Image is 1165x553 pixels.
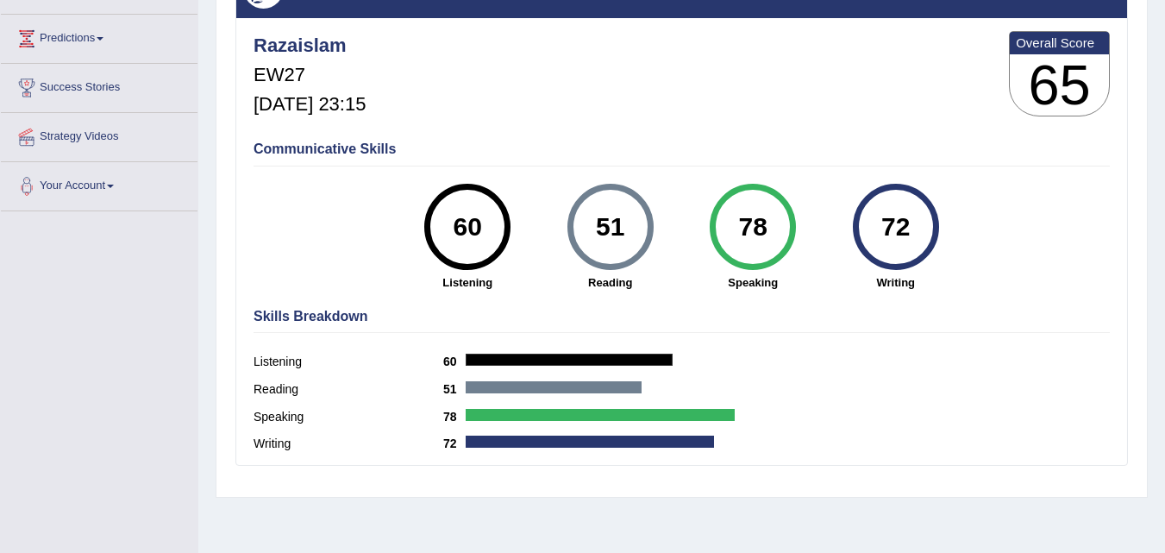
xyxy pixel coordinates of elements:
[1016,35,1103,50] b: Overall Score
[443,382,466,396] b: 51
[864,191,927,263] div: 72
[1,15,197,58] a: Predictions
[254,380,443,399] label: Reading
[1010,54,1109,116] h3: 65
[254,35,366,56] h4: Razaislam
[443,437,466,450] b: 72
[548,274,673,291] strong: Reading
[254,435,443,453] label: Writing
[254,408,443,426] label: Speaking
[254,353,443,371] label: Listening
[1,64,197,107] a: Success Stories
[443,355,466,368] b: 60
[405,274,531,291] strong: Listening
[1,162,197,205] a: Your Account
[1,113,197,156] a: Strategy Videos
[443,410,466,424] b: 78
[254,141,1110,157] h4: Communicative Skills
[436,191,499,263] div: 60
[254,94,366,115] h5: [DATE] 23:15
[579,191,642,263] div: 51
[691,274,817,291] strong: Speaking
[833,274,959,291] strong: Writing
[254,309,1110,324] h4: Skills Breakdown
[722,191,785,263] div: 78
[254,65,366,85] h5: EW27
